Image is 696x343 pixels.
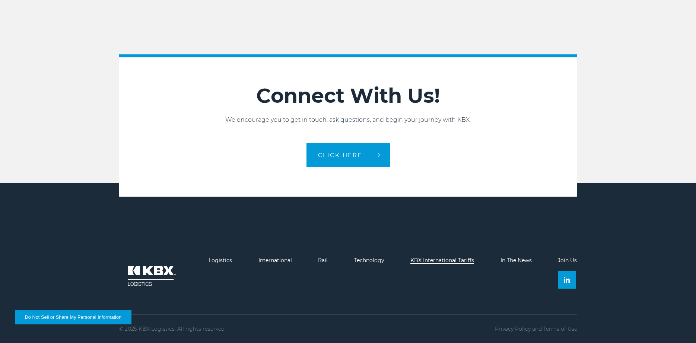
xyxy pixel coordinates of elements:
a: KBX International Tariffs [410,257,474,264]
a: Join Us [558,257,577,264]
a: Privacy Policy [495,325,531,332]
a: Terms of Use [543,325,577,332]
a: Logistics [209,257,232,264]
button: Do Not Sell or Share My Personal Information [15,310,131,324]
p: We encourage you to get in touch, ask questions, and begin your journey with KBX. [119,115,577,124]
img: kbx logo [119,257,182,295]
a: CLICK HERE arrow arrow [306,143,390,167]
img: Linkedin [564,277,570,283]
p: © 2025 KBX Logistics. All rights reserved. [119,326,226,332]
a: In The News [500,257,532,264]
a: Technology [354,257,384,264]
a: International [258,257,292,264]
span: CLICK HERE [318,152,362,158]
h2: Connect With Us! [119,83,577,108]
span: and [532,325,542,332]
a: Rail [318,257,328,264]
